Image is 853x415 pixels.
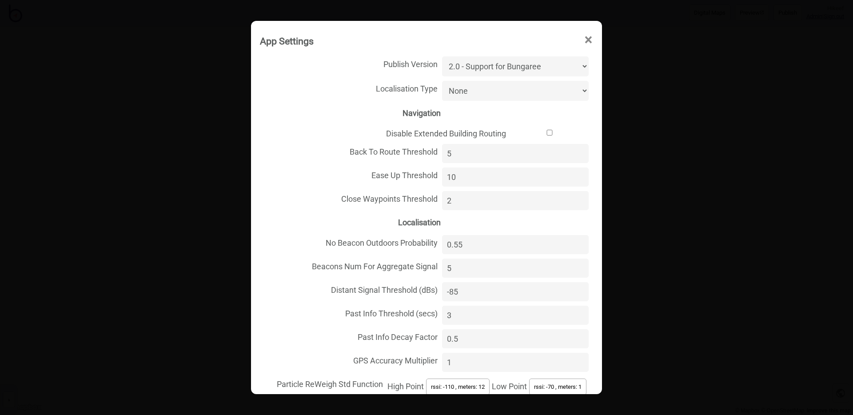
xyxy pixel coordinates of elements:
input: Ease Up Threshold [442,168,589,187]
button: rssi: -70 , meters: 1 [529,379,586,395]
input: Back To Route Threshold [442,144,589,163]
span: Past Info Decay Factor [260,327,438,345]
input: Close Waypoints Threshold [442,191,589,210]
input: Beacons Num For Aggregate Signal [442,259,589,278]
span: Beacons Num For Aggregate Signal [260,256,438,275]
input: GPS Accuracy Multiplier [442,353,589,372]
span: × [584,25,593,55]
span: Disable Extended Building Routing [260,124,506,142]
span: GPS Accuracy Multiplier [260,351,438,369]
select: Localisation Type [442,81,589,101]
span: No Beacon Outdoors Probability [260,233,438,251]
input: Past Info Decay Factor [442,329,589,348]
span: Localisation [260,212,441,231]
input: Distant Signal Threshold (dBs) [442,282,589,301]
span: Distant Signal Threshold (dBs) [260,280,438,298]
span: Back To Route Threshold [260,142,438,160]
span: Publish Version [260,54,438,72]
span: Localisation Type [260,79,438,97]
span: Ease Up Threshold [260,165,438,184]
select: Publish Version [442,56,589,76]
button: rssi: -110 , meters: 12 [426,379,490,395]
span: Navigation [260,103,441,121]
input: Past Info Threshold (secs) [442,306,589,325]
input: No Beacon Outdoors Probability [442,235,589,254]
span: Particle ReWeigh Std Function [260,374,383,392]
input: Disable Extended Building Routing [510,130,589,136]
span: Past Info Threshold (secs) [260,303,438,322]
div: App Settings [260,32,314,51]
span: Close Waypoints Threshold [260,189,438,207]
div: High Point Low Point [387,376,589,397]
